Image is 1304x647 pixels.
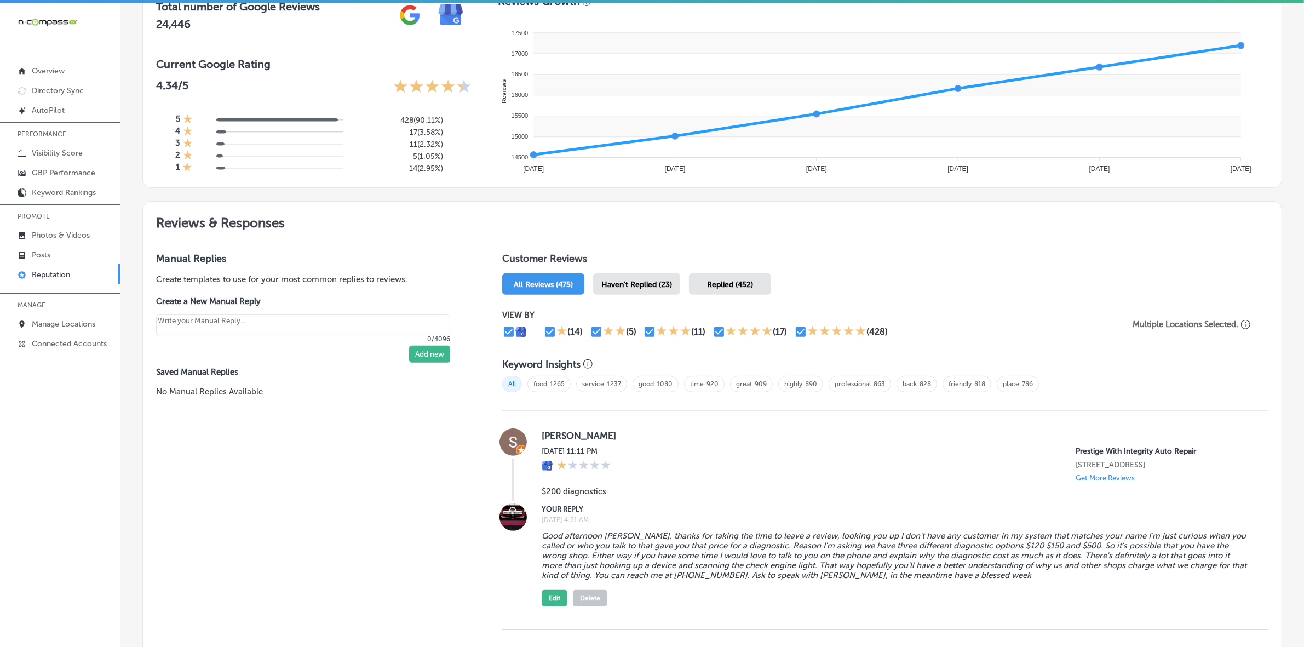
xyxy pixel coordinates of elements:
[807,325,866,339] div: 5 Stars
[514,280,573,289] span: All Reviews (475)
[601,280,672,289] span: Haven't Replied (23)
[353,128,443,137] h5: 17 ( 3.58% )
[542,516,1251,524] label: [DATE] 4:51 AM
[947,165,968,173] tspan: [DATE]
[557,460,611,472] div: 1 Star
[143,202,1282,239] h2: Reviews & Responses
[639,380,654,388] a: good
[949,380,972,388] a: friendly
[542,505,1251,513] label: YOUR REPLY
[353,152,443,161] h5: 5 ( 1.05% )
[542,486,1251,496] blockquote: $200 diagnostics
[607,380,621,388] a: 1237
[903,380,917,388] a: back
[502,358,581,370] h3: Keyword Insights
[784,380,802,388] a: highly
[542,531,1251,580] blockquote: Good afternoon [PERSON_NAME], thanks for taking the time to leave a review, looking you up I don'...
[32,106,65,115] p: AutoPilot
[32,231,90,240] p: Photos & Videos
[1003,380,1019,388] a: place
[18,17,78,27] img: 660ab0bf-5cc7-4cb8-ba1c-48b5ae0f18e60NCTV_CLogo_TV_Black_-500x88.png
[176,162,180,174] h4: 1
[175,138,180,150] h4: 3
[533,380,547,388] a: food
[183,150,193,162] div: 1 Star
[773,327,787,337] div: (17)
[156,335,450,343] p: 0/4096
[806,165,827,173] tspan: [DATE]
[511,50,528,57] tspan: 17000
[511,113,528,119] tspan: 15500
[32,250,50,260] p: Posts
[32,148,83,158] p: Visibility Score
[691,327,705,337] div: (11)
[523,165,544,173] tspan: [DATE]
[656,325,691,339] div: 3 Stars
[353,140,443,149] h5: 11 ( 2.32% )
[32,270,70,279] p: Reputation
[502,253,1268,269] h1: Customer Reviews
[32,66,65,76] p: Overview
[175,126,180,138] h4: 4
[156,79,188,96] p: 4.34 /5
[556,325,567,339] div: 1 Star
[500,79,507,104] text: Reviews
[511,154,528,161] tspan: 14500
[156,253,467,265] h3: Manual Replies
[393,79,472,96] div: 4.34 Stars
[409,346,450,363] button: Add new
[32,86,84,95] p: Directory Sync
[32,188,96,197] p: Keyword Rankings
[736,380,752,388] a: great
[183,114,193,126] div: 1 Star
[511,92,528,99] tspan: 16000
[626,327,636,337] div: (5)
[32,319,95,329] p: Manage Locations
[1022,380,1033,388] a: 786
[755,380,767,388] a: 909
[156,296,450,306] label: Create a New Manual Reply
[156,314,450,336] textarea: Create your Quick Reply
[974,380,985,388] a: 818
[156,18,320,31] h2: 24,446
[156,367,467,377] label: Saved Manual Replies
[183,138,193,150] div: 1 Star
[550,380,565,388] a: 1265
[156,273,467,285] p: Create templates to use for your most common replies to reviews.
[156,386,467,398] p: No Manual Replies Available
[573,590,607,606] button: Delete
[176,114,180,126] h4: 5
[175,150,180,162] h4: 2
[603,325,626,339] div: 2 Stars
[582,380,604,388] a: service
[920,380,931,388] a: 828
[664,165,685,173] tspan: [DATE]
[1133,319,1238,329] p: Multiple Locations Selected.
[835,380,871,388] a: professional
[657,380,673,388] a: 1080
[690,380,704,388] a: time
[866,327,888,337] div: (428)
[353,116,443,125] h5: 428 ( 90.11% )
[542,590,567,606] button: Edit
[1076,446,1251,456] p: Prestige With Integrity Auto Repair
[726,325,773,339] div: 4 Stars
[511,30,528,36] tspan: 17500
[1089,165,1110,173] tspan: [DATE]
[874,380,885,388] a: 863
[1231,165,1251,173] tspan: [DATE]
[182,162,192,174] div: 1 Star
[156,58,472,71] h3: Current Google Rating
[805,380,817,388] a: 890
[706,380,719,388] a: 920
[499,503,527,531] img: Image
[707,280,753,289] span: Replied (452)
[32,168,95,178] p: GBP Performance
[511,71,528,78] tspan: 16500
[1076,474,1135,482] p: Get More Reviews
[542,446,611,456] label: [DATE] 11:11 PM
[567,327,583,337] div: (14)
[511,133,528,140] tspan: 15000
[1076,460,1251,469] p: 15551 E 6th Ave #40
[183,126,193,138] div: 1 Star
